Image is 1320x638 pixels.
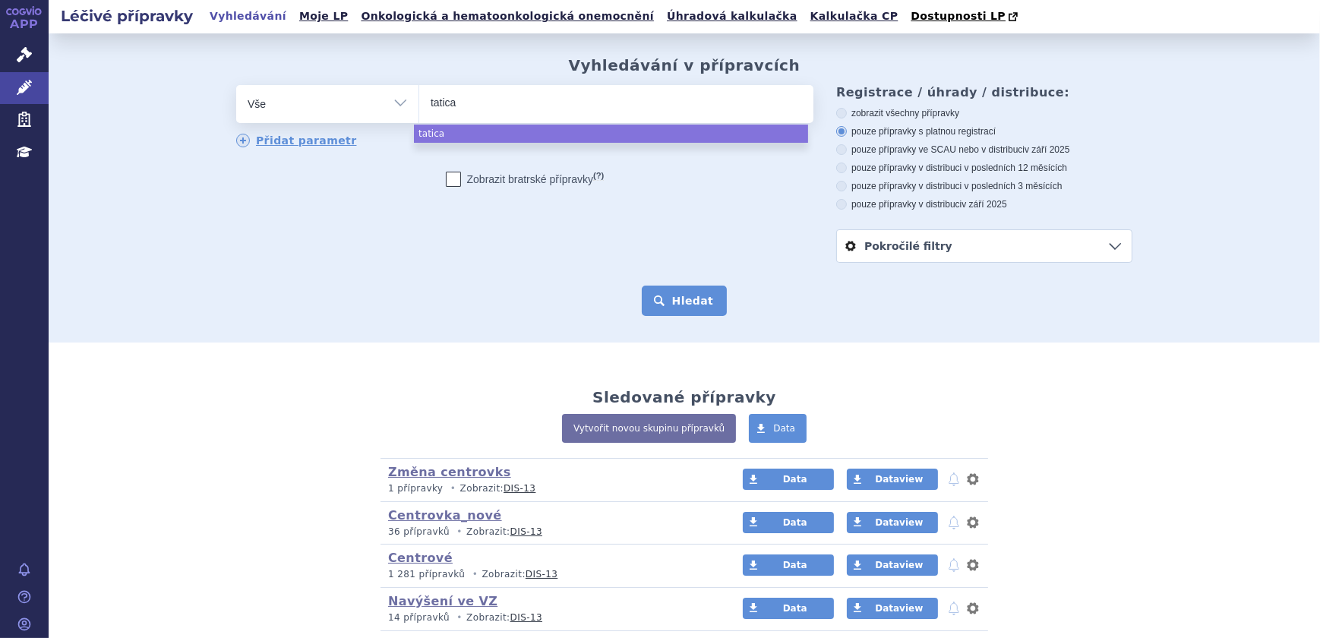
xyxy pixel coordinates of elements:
[388,483,443,494] span: 1 přípravky
[236,134,357,147] a: Přidat parametr
[946,470,962,488] button: notifikace
[388,568,714,581] p: Zobrazit:
[837,230,1132,262] a: Pokročilé filtry
[847,554,938,576] a: Dataview
[453,526,466,539] i: •
[526,569,557,580] a: DIS-13
[911,10,1006,22] span: Dostupnosti LP
[662,6,802,27] a: Úhradová kalkulačka
[875,474,923,485] span: Dataview
[946,513,962,532] button: notifikace
[836,125,1132,137] label: pouze přípravky s platnou registrací
[388,465,511,479] a: Změna centrovks
[836,107,1132,119] label: zobrazit všechny přípravky
[205,6,291,27] a: Vyhledávání
[875,517,923,528] span: Dataview
[468,568,482,581] i: •
[504,483,535,494] a: DIS-13
[965,513,981,532] button: nastavení
[388,526,450,537] span: 36 přípravků
[388,594,497,608] a: Navýšení ve VZ
[836,180,1132,192] label: pouze přípravky v distribuci v posledních 3 měsících
[836,144,1132,156] label: pouze přípravky ve SCAU nebo v distribuci
[773,423,795,434] span: Data
[388,612,450,623] span: 14 přípravků
[388,482,714,495] p: Zobrazit:
[743,469,834,490] a: Data
[388,569,465,580] span: 1 281 přípravků
[446,172,605,187] label: Zobrazit bratrské přípravky
[388,611,714,624] p: Zobrazit:
[562,414,736,443] a: Vytvořit novou skupinu přípravků
[783,517,807,528] span: Data
[783,603,807,614] span: Data
[743,554,834,576] a: Data
[836,198,1132,210] label: pouze přípravky v distribuci
[743,598,834,619] a: Data
[356,6,658,27] a: Onkologická a hematoonkologická onemocnění
[593,171,604,181] abbr: (?)
[49,5,205,27] h2: Léčivé přípravky
[946,556,962,574] button: notifikace
[783,474,807,485] span: Data
[569,56,801,74] h2: Vyhledávání v přípravcích
[847,598,938,619] a: Dataview
[965,470,981,488] button: nastavení
[414,125,808,143] li: tatica
[965,556,981,574] button: nastavení
[946,599,962,617] button: notifikace
[447,482,460,495] i: •
[847,512,938,533] a: Dataview
[962,199,1006,210] span: v září 2025
[1025,144,1069,155] span: v září 2025
[806,6,903,27] a: Kalkulačka CP
[965,599,981,617] button: nastavení
[836,85,1132,99] h3: Registrace / úhrady / distribuce:
[836,162,1132,174] label: pouze přípravky v distribuci v posledních 12 měsících
[592,388,776,406] h2: Sledované přípravky
[847,469,938,490] a: Dataview
[906,6,1025,27] a: Dostupnosti LP
[743,512,834,533] a: Data
[388,508,502,523] a: Centrovka_nové
[642,286,728,316] button: Hledat
[453,611,466,624] i: •
[295,6,352,27] a: Moje LP
[749,414,807,443] a: Data
[388,526,714,539] p: Zobrazit:
[388,551,453,565] a: Centrové
[510,612,542,623] a: DIS-13
[875,603,923,614] span: Dataview
[875,560,923,570] span: Dataview
[783,560,807,570] span: Data
[510,526,542,537] a: DIS-13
